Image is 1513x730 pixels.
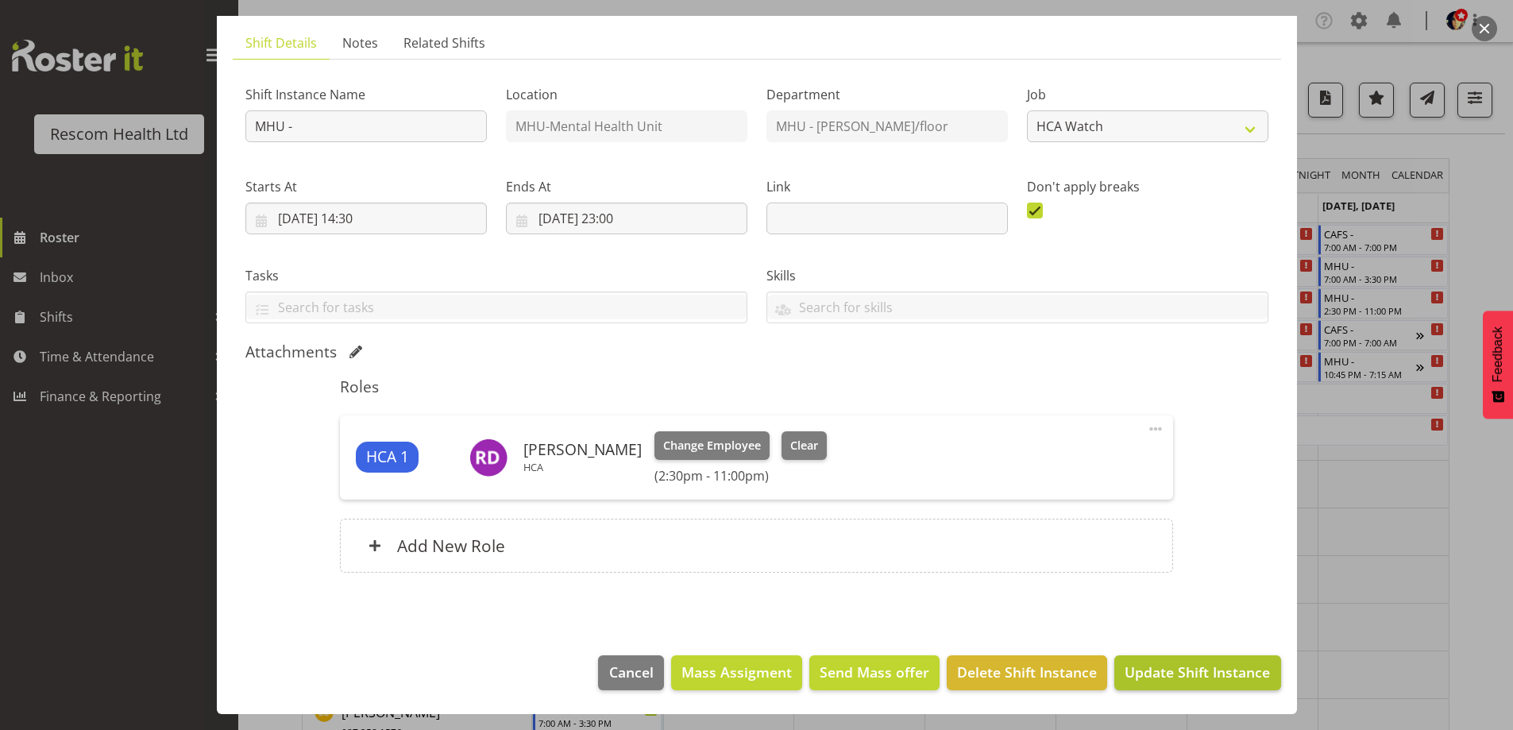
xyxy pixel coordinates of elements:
label: Job [1027,85,1268,104]
button: Delete Shift Instance [947,655,1107,690]
input: Shift Instance Name [245,110,487,142]
input: Click to select... [506,203,747,234]
span: Feedback [1491,326,1505,382]
h5: Attachments [245,342,337,361]
input: Search for skills [767,295,1268,319]
button: Update Shift Instance [1114,655,1280,690]
button: Mass Assigment [671,655,802,690]
label: Tasks [245,266,747,285]
button: Send Mass offer [809,655,940,690]
label: Department [766,85,1008,104]
span: Cancel [609,662,654,682]
span: Change Employee [663,437,761,454]
span: Related Shifts [403,33,485,52]
input: Click to select... [245,203,487,234]
h5: Roles [340,377,1173,396]
label: Ends At [506,177,747,196]
span: Update Shift Instance [1125,662,1270,682]
span: Shift Details [245,33,317,52]
span: Delete Shift Instance [957,662,1097,682]
label: Starts At [245,177,487,196]
h6: [PERSON_NAME] [523,441,642,458]
button: Change Employee [654,431,770,460]
span: Mass Assigment [681,662,792,682]
p: HCA [523,461,642,473]
img: raewyn-dunn6906.jpg [469,438,508,477]
span: HCA 1 [366,446,409,469]
span: Send Mass offer [820,662,929,682]
label: Shift Instance Name [245,85,487,104]
label: Link [766,177,1008,196]
label: Skills [766,266,1268,285]
label: Location [506,85,747,104]
h6: (2:30pm - 11:00pm) [654,468,826,484]
button: Cancel [598,655,663,690]
span: Clear [790,437,818,454]
input: Search for tasks [246,295,747,319]
button: Feedback - Show survey [1483,311,1513,419]
h6: Add New Role [397,535,505,556]
span: Notes [342,33,378,52]
label: Don't apply breaks [1027,177,1268,196]
button: Clear [782,431,827,460]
